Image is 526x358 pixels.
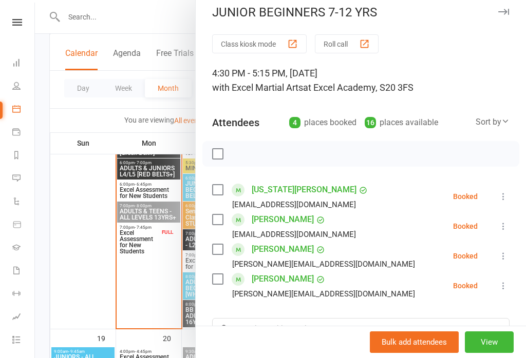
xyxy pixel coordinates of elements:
[370,331,459,353] button: Bulk add attendees
[453,282,478,289] div: Booked
[12,214,35,237] a: Product Sales
[315,34,379,53] button: Roll call
[289,117,300,128] div: 4
[465,331,514,353] button: View
[252,182,356,198] a: [US_STATE][PERSON_NAME]
[232,198,356,211] div: [EMAIL_ADDRESS][DOMAIN_NAME]
[303,82,414,93] span: at Excel Academy, S20 3FS
[476,115,510,129] div: Sort by
[12,145,35,168] a: Reports
[212,34,307,53] button: Class kiosk mode
[12,122,35,145] a: Payments
[12,52,35,75] a: Dashboard
[12,75,35,98] a: People
[365,117,376,128] div: 16
[232,287,415,301] div: [PERSON_NAME][EMAIL_ADDRESS][DOMAIN_NAME]
[252,241,314,257] a: [PERSON_NAME]
[252,211,314,228] a: [PERSON_NAME]
[212,66,510,95] div: 4:30 PM - 5:15 PM, [DATE]
[453,252,478,260] div: Booked
[365,115,438,130] div: places available
[232,257,415,271] div: [PERSON_NAME][EMAIL_ADDRESS][DOMAIN_NAME]
[12,98,35,122] a: Calendar
[212,115,259,130] div: Attendees
[212,82,303,93] span: with Excel Martial Arts
[453,193,478,200] div: Booked
[289,115,356,130] div: places booked
[196,5,526,19] div: JUNIOR BEGINNERS 7-12 YRS
[12,306,35,329] a: Assessments
[252,271,314,287] a: [PERSON_NAME]
[453,223,478,230] div: Booked
[212,318,510,340] input: Search to add attendees
[232,228,356,241] div: [EMAIL_ADDRESS][DOMAIN_NAME]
